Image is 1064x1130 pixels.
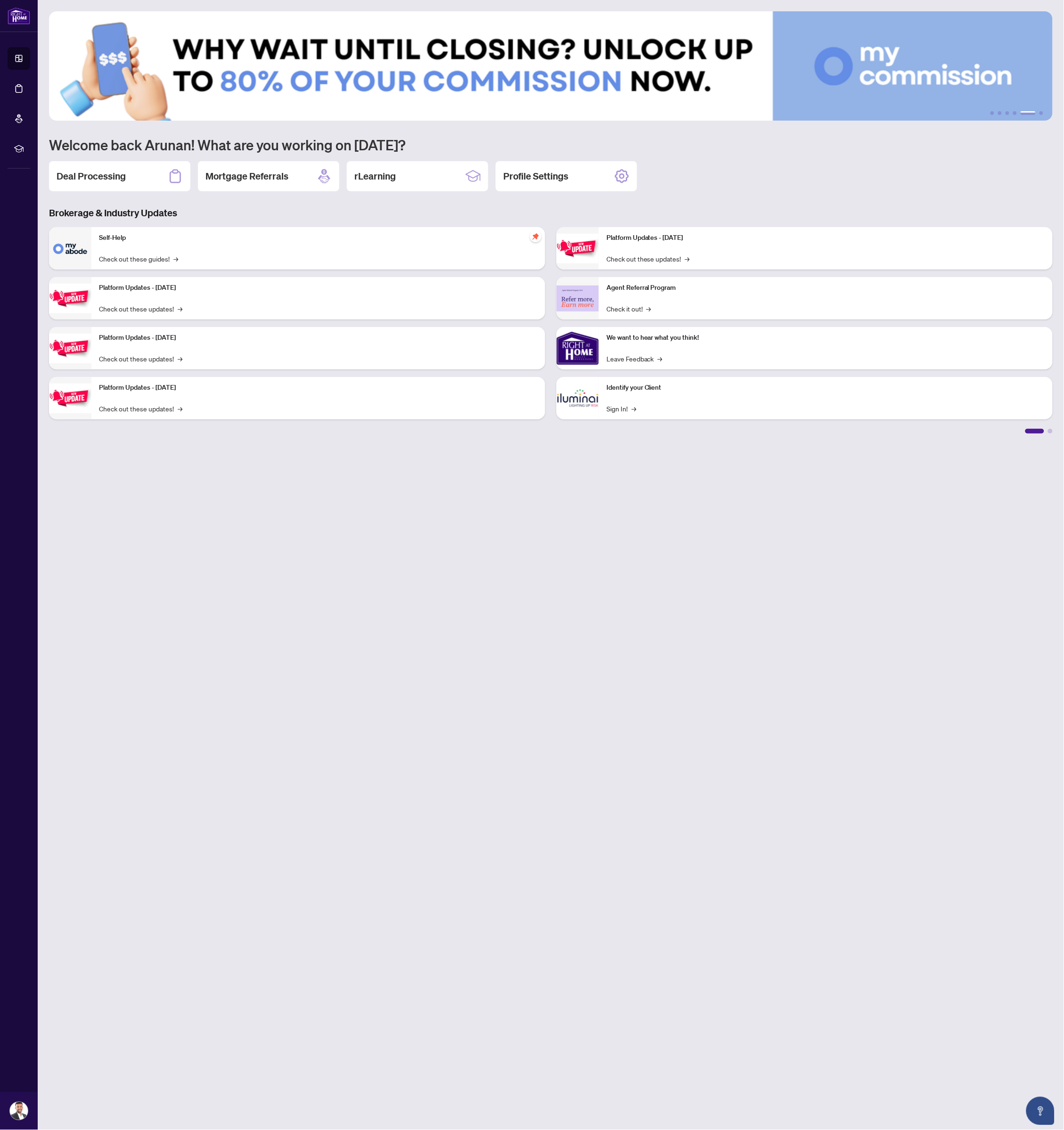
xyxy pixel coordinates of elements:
img: Platform Updates - September 16, 2025 [49,284,91,313]
img: Agent Referral Program [557,286,599,311]
a: Check out these updates!→ [606,254,690,264]
a: Check it out!→ [606,303,651,314]
span: → [178,353,182,364]
h2: Profile Settings [503,170,568,183]
h3: Brokerage & Industry Updates [49,206,1053,220]
button: 2 [998,111,1002,115]
button: 6 [1039,111,1043,115]
p: Agent Referral Program [606,283,1045,293]
img: logo [8,7,30,25]
a: Sign In!→ [606,403,636,414]
a: Leave Feedback→ [606,353,663,364]
a: Check out these updates!→ [99,303,182,314]
h1: Welcome back Arunan! What are you working on [DATE]? [49,136,1053,154]
span: → [173,254,178,264]
h2: Deal Processing [57,170,126,183]
p: Identify your Client [606,383,1045,393]
img: Platform Updates - June 23, 2025 [557,234,599,263]
img: Platform Updates - July 21, 2025 [49,334,91,363]
button: 4 [1013,111,1017,115]
p: We want to hear what you think! [606,333,1045,343]
img: We want to hear what you think! [557,327,599,369]
p: Self-Help [99,233,538,243]
img: Identify your Client [557,377,599,419]
span: → [685,254,690,264]
span: → [178,303,182,314]
span: → [178,403,182,414]
span: pushpin [530,231,541,242]
button: Open asap [1026,1097,1055,1125]
p: Platform Updates - [DATE] [606,233,1045,243]
h2: Mortgage Referrals [205,170,288,183]
span: → [631,403,636,414]
span: → [647,303,651,314]
img: Profile Icon [10,1102,28,1120]
a: Check out these guides!→ [99,254,178,264]
span: → [658,353,663,364]
p: Platform Updates - [DATE] [99,333,538,343]
button: 1 [990,111,994,115]
p: Platform Updates - [DATE] [99,383,538,393]
img: Slide 4 [49,11,1053,121]
button: 5 [1021,111,1036,115]
a: Check out these updates!→ [99,353,182,364]
img: Self-Help [49,227,91,270]
button: 3 [1006,111,1009,115]
img: Platform Updates - July 8, 2025 [49,384,91,413]
p: Platform Updates - [DATE] [99,283,538,293]
h2: rLearning [354,170,396,183]
a: Check out these updates!→ [99,403,182,414]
